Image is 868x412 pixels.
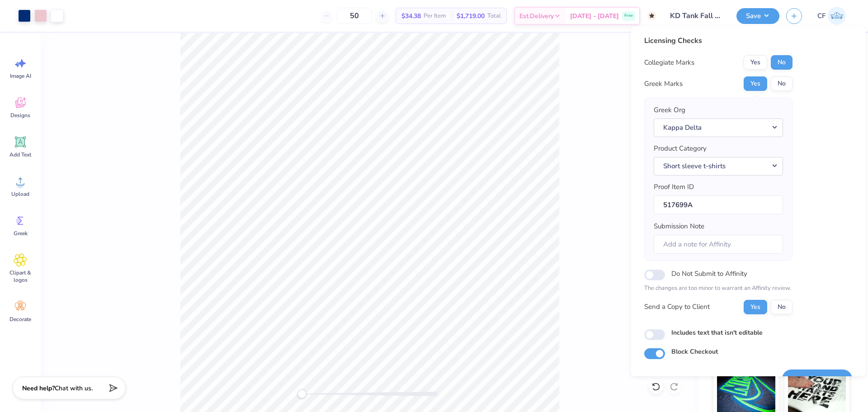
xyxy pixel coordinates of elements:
input: – – [337,8,372,24]
span: [DATE] - [DATE] [570,11,619,21]
button: Short sleeve t-shirts [654,157,783,175]
button: Save [736,8,779,24]
input: Add a note for Affinity [654,235,783,254]
span: Designs [10,112,30,119]
label: Submission Note [654,221,704,232]
span: Clipart & logos [5,269,35,284]
span: Greek [14,230,28,237]
input: Untitled Design [663,7,730,25]
img: Cholo Fernandez [828,7,846,25]
span: Free [624,13,633,19]
button: No [771,76,793,91]
p: The changes are too minor to warrant an Affinity review. [644,284,793,293]
label: Includes text that isn't editable [671,328,763,337]
button: Kappa Delta [654,118,783,137]
label: Proof Item ID [654,182,694,192]
button: No [771,300,793,314]
span: CF [817,11,826,21]
div: Collegiate Marks [644,57,694,68]
span: Per Item [424,11,446,21]
label: Product Category [654,143,707,154]
button: Save [782,369,852,388]
span: $1,719.00 [457,11,485,21]
label: Do Not Submit to Affinity [671,268,747,279]
span: Total [487,11,501,21]
strong: Need help? [22,384,55,393]
span: Image AI [10,72,31,80]
label: Greek Org [654,105,685,115]
span: Est. Delivery [519,11,554,21]
span: $34.38 [401,11,421,21]
a: CF [813,7,850,25]
span: Add Text [9,151,31,158]
div: Send a Copy to Client [644,302,710,312]
button: Yes [744,55,767,70]
label: Block Checkout [671,347,718,356]
button: No [771,55,793,70]
span: Upload [11,190,29,198]
div: Licensing Checks [644,35,793,46]
button: Yes [744,300,767,314]
div: Accessibility label [297,389,307,398]
button: Yes [744,76,767,91]
span: Decorate [9,316,31,323]
span: Chat with us. [55,384,93,393]
div: Greek Marks [644,79,683,89]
